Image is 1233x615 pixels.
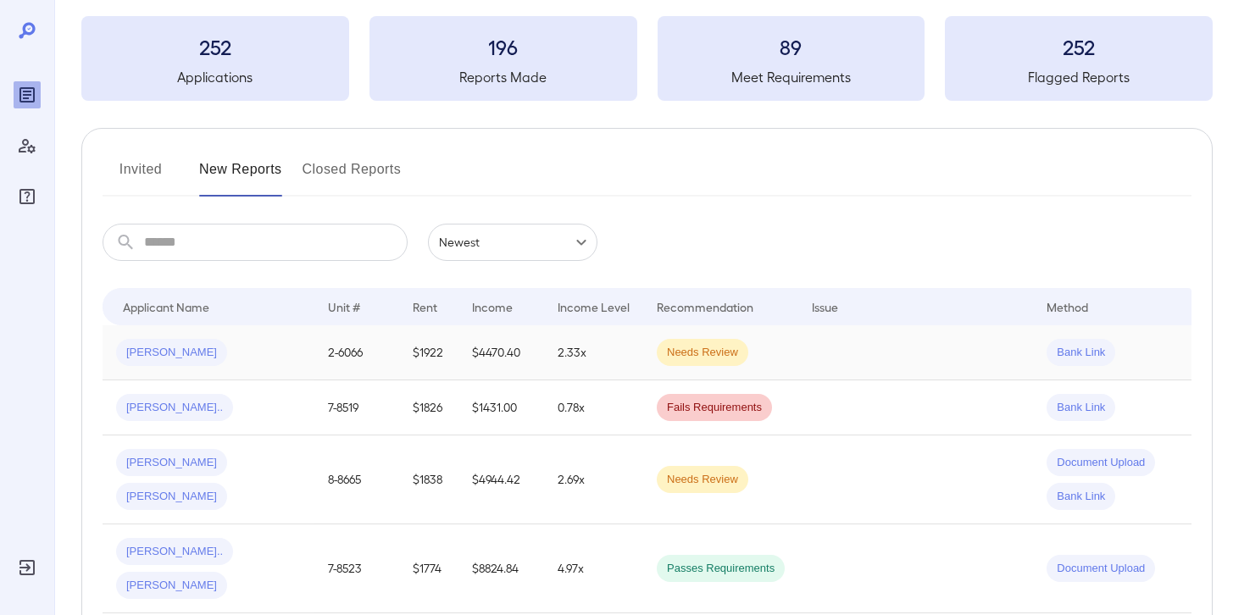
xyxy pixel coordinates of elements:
[658,33,925,60] h3: 89
[1047,455,1155,471] span: Document Upload
[123,296,209,317] div: Applicant Name
[472,296,513,317] div: Income
[945,33,1213,60] h3: 252
[544,380,643,435] td: 0.78x
[81,16,1213,101] summary: 252Applications196Reports Made89Meet Requirements252Flagged Reports
[558,296,630,317] div: Income Level
[658,67,925,87] h5: Meet Requirements
[657,400,772,416] span: Fails Requirements
[657,296,753,317] div: Recommendation
[399,325,458,380] td: $1922
[399,380,458,435] td: $1826
[328,296,360,317] div: Unit #
[413,296,440,317] div: Rent
[116,544,233,560] span: [PERSON_NAME]..
[303,156,402,197] button: Closed Reports
[14,132,41,159] div: Manage Users
[1047,345,1115,361] span: Bank Link
[1047,296,1088,317] div: Method
[314,380,399,435] td: 7-8519
[812,296,839,317] div: Issue
[544,435,643,524] td: 2.69x
[458,325,544,380] td: $4470.40
[458,435,544,524] td: $4944.42
[945,67,1213,87] h5: Flagged Reports
[314,325,399,380] td: 2-6066
[369,33,637,60] h3: 196
[544,325,643,380] td: 2.33x
[458,524,544,613] td: $8824.84
[14,81,41,108] div: Reports
[14,554,41,581] div: Log Out
[314,435,399,524] td: 8-8665
[116,578,227,594] span: [PERSON_NAME]
[116,400,233,416] span: [PERSON_NAME]..
[81,67,349,87] h5: Applications
[1047,400,1115,416] span: Bank Link
[657,345,748,361] span: Needs Review
[103,156,179,197] button: Invited
[199,156,282,197] button: New Reports
[544,524,643,613] td: 4.97x
[657,561,785,577] span: Passes Requirements
[428,224,597,261] div: Newest
[657,472,748,488] span: Needs Review
[458,380,544,435] td: $1431.00
[14,183,41,210] div: FAQ
[399,524,458,613] td: $1774
[116,489,227,505] span: [PERSON_NAME]
[399,435,458,524] td: $1838
[1047,561,1155,577] span: Document Upload
[81,33,349,60] h3: 252
[116,455,227,471] span: [PERSON_NAME]
[116,345,227,361] span: [PERSON_NAME]
[369,67,637,87] h5: Reports Made
[1047,489,1115,505] span: Bank Link
[314,524,399,613] td: 7-8523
